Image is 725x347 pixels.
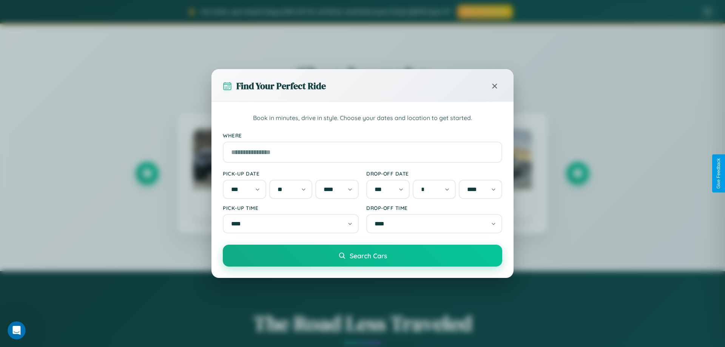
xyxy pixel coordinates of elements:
label: Where [223,132,502,139]
span: Search Cars [350,251,387,260]
p: Book in minutes, drive in style. Choose your dates and location to get started. [223,113,502,123]
label: Drop-off Time [366,205,502,211]
button: Search Cars [223,245,502,267]
label: Drop-off Date [366,170,502,177]
h3: Find Your Perfect Ride [236,80,326,92]
label: Pick-up Time [223,205,359,211]
label: Pick-up Date [223,170,359,177]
